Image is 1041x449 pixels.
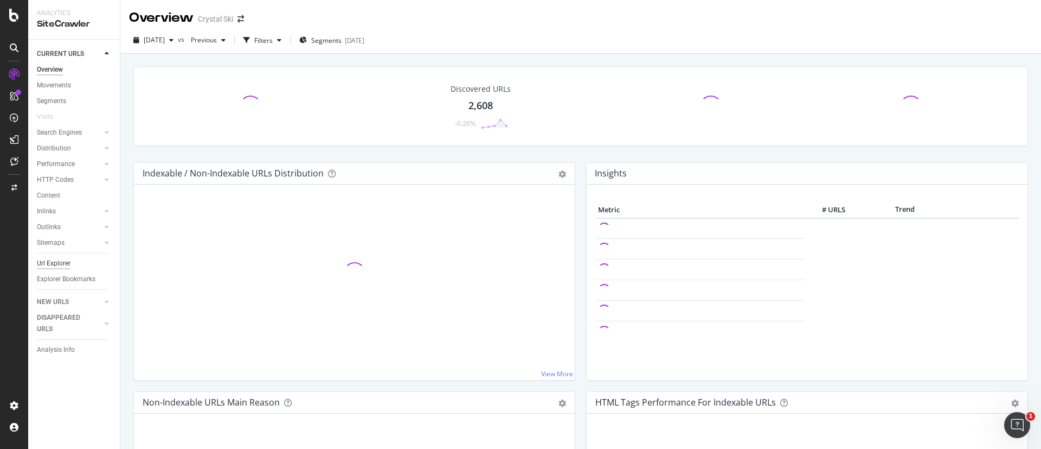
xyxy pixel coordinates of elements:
th: # URLS [805,202,848,218]
span: Segments [311,36,342,45]
a: NEW URLS [37,296,101,308]
div: gear [558,400,566,407]
a: CURRENT URLS [37,48,101,60]
a: Movements [37,80,112,91]
div: Url Explorer [37,258,70,269]
button: Filters [239,31,286,49]
div: Non-Indexable URLs Main Reason [143,397,280,408]
div: HTML Tags Performance for Indexable URLs [595,397,776,408]
span: 1 [1026,412,1035,421]
div: gear [1011,400,1019,407]
a: Overview [37,64,112,75]
div: Analysis Info [37,344,75,356]
div: Search Engines [37,127,82,138]
a: View More [541,369,573,378]
div: Analytics [37,9,111,18]
th: Trend [848,202,962,218]
th: Metric [595,202,805,218]
a: DISAPPEARED URLS [37,312,101,335]
button: Previous [187,31,230,49]
a: Url Explorer [37,258,112,269]
h4: Insights [595,166,627,181]
div: Overview [129,9,194,27]
div: Segments [37,96,66,107]
a: Visits [37,111,64,123]
div: -0.26% [455,119,475,128]
div: Explorer Bookmarks [37,274,95,285]
div: Overview [37,64,63,75]
a: Sitemaps [37,237,101,249]
a: Outlinks [37,222,101,233]
div: Movements [37,80,71,91]
div: Performance [37,159,75,170]
div: HTTP Codes [37,174,74,186]
div: DISAPPEARED URLS [37,312,92,335]
div: Filters [254,36,273,45]
div: 2,608 [468,99,493,113]
a: HTTP Codes [37,174,101,186]
button: Segments[DATE] [295,31,369,49]
a: Content [37,190,112,201]
div: Inlinks [37,206,56,217]
div: Outlinks [37,222,61,233]
div: Content [37,190,60,201]
a: Segments [37,96,112,107]
div: arrow-right-arrow-left [237,15,244,23]
a: Explorer Bookmarks [37,274,112,285]
div: Discovered URLs [451,84,511,94]
span: 2025 Oct. 8th [144,35,165,45]
a: Inlinks [37,206,101,217]
div: Indexable / Non-Indexable URLs Distribution [143,168,324,179]
a: Distribution [37,143,101,154]
div: gear [558,170,566,178]
div: Visits [37,111,53,123]
div: Sitemaps [37,237,65,249]
div: CURRENT URLS [37,48,84,60]
a: Performance [37,159,101,170]
div: Crystal Ski [198,14,233,24]
div: Distribution [37,143,71,154]
span: Previous [187,35,217,45]
button: [DATE] [129,31,178,49]
div: SiteCrawler [37,18,111,30]
a: Search Engines [37,127,101,138]
a: Analysis Info [37,344,112,356]
div: NEW URLS [37,296,69,308]
span: vs [178,35,187,44]
div: [DATE] [345,36,364,45]
iframe: Intercom live chat [1004,412,1030,438]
